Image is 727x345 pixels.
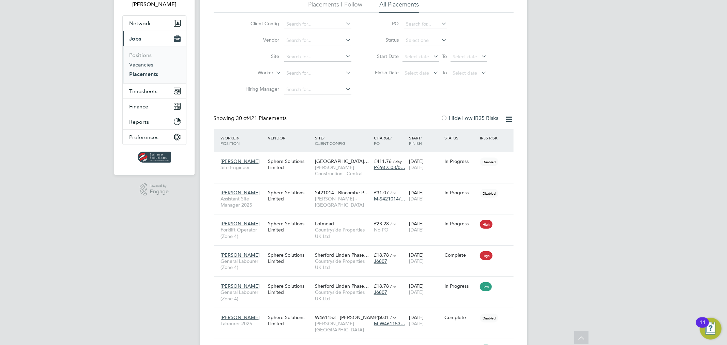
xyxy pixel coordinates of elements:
div: [DATE] [407,311,443,330]
a: [PERSON_NAME]General Labourer (Zone 4)Sphere Solutions LimitedSherford Linden Phase…Countryside P... [219,248,514,254]
span: Select date [405,54,429,60]
span: £19.01 [374,314,389,320]
span: / Finish [409,135,422,146]
span: General Labourer (Zone 4) [221,258,264,270]
span: [DATE] [409,227,424,233]
span: [DATE] [409,196,424,202]
div: [DATE] [407,186,443,205]
span: Assistant Site Manager 2025 [221,196,264,208]
span: Engage [150,189,169,195]
span: General Labourer (Zone 4) [221,289,264,301]
span: Jobs [130,35,141,42]
div: Worker [219,132,266,149]
label: Status [368,37,399,43]
div: [DATE] [407,249,443,268]
a: [PERSON_NAME]Assistant Site Manager 2025Sphere Solutions LimitedS421014 - Bincombe P…[PERSON_NAME... [219,186,514,192]
span: Countryside Properties UK Ltd [315,227,370,239]
span: Preferences [130,134,159,140]
span: [PERSON_NAME] - [GEOGRAPHIC_DATA] [315,196,370,208]
span: W461153 - [PERSON_NAME]… [315,314,384,320]
button: Timesheets [123,84,186,99]
span: No PO [374,227,389,233]
span: [DATE] [409,164,424,170]
span: [DATE] [409,258,424,264]
div: Sphere Solutions Limited [266,249,313,268]
span: £18.78 [374,283,389,289]
span: Site Engineer [221,164,264,170]
input: Search for... [284,85,351,94]
input: Search for... [284,19,351,29]
span: [PERSON_NAME] [221,252,260,258]
div: In Progress [444,283,476,289]
div: [DATE] [407,155,443,174]
a: Go to home page [122,152,186,163]
span: Forklift Operator (Zone 4) [221,227,264,239]
a: [PERSON_NAME]Forklift Operator (Zone 4)Sphere Solutions LimitedLotmeadCountryside Properties UK L... [219,217,514,223]
span: Powered by [150,183,169,189]
span: Low [480,282,492,291]
button: Preferences [123,130,186,145]
label: Finish Date [368,70,399,76]
span: High [480,251,493,260]
span: £31.07 [374,190,389,196]
span: High [480,220,493,229]
span: / Position [221,135,240,146]
span: Lotmead [315,221,334,227]
span: Select date [453,70,478,76]
span: [DATE] [409,289,424,295]
span: Select date [453,54,478,60]
span: 421 Placements [236,115,287,122]
div: Start [407,132,443,149]
div: Vendor [266,132,313,144]
span: [PERSON_NAME] [221,221,260,227]
li: Placements I Follow [308,0,362,13]
a: [PERSON_NAME]Labourer 2025Sphere Solutions LimitedW461153 - [PERSON_NAME]…[PERSON_NAME] - [GEOGRA... [219,311,514,316]
li: All Placements [379,0,419,13]
span: [PERSON_NAME] [221,314,260,320]
a: [PERSON_NAME]Site EngineerSphere Solutions Limited[GEOGRAPHIC_DATA]…[PERSON_NAME] Construction - ... [219,154,514,160]
button: Network [123,16,186,31]
label: Hiring Manager [240,86,279,92]
div: Complete [444,252,476,258]
div: [DATE] [407,280,443,299]
div: 11 [699,322,706,331]
span: [PERSON_NAME] [221,158,260,164]
span: / day [393,159,402,164]
span: £18.78 [374,252,389,258]
span: Network [130,20,151,27]
a: Placements [130,71,158,77]
label: Site [240,53,279,59]
span: Labourer 2025 [221,320,264,327]
span: Countryside Properties UK Ltd [315,289,370,301]
span: M-W461153… [374,320,405,327]
div: Showing [214,115,288,122]
span: Sherford Linden Phase… [315,252,369,258]
input: Search for... [284,52,351,62]
div: In Progress [444,190,476,196]
div: Sphere Solutions Limited [266,186,313,205]
span: Disabled [480,314,498,322]
span: / hr [390,315,396,320]
span: J6807 [374,258,387,264]
label: PO [368,20,399,27]
div: Sphere Solutions Limited [266,155,313,174]
span: Sherford Linden Phase… [315,283,369,289]
div: Sphere Solutions Limited [266,280,313,299]
label: Worker [234,70,274,76]
div: Complete [444,314,476,320]
div: IR35 Risk [478,132,502,144]
div: Charge [372,132,408,149]
span: [PERSON_NAME] [221,190,260,196]
span: To [440,68,449,77]
span: Select date [405,70,429,76]
span: [PERSON_NAME] Construction - Central [315,164,370,177]
span: £411.76 [374,158,392,164]
label: Vendor [240,37,279,43]
input: Search for... [404,19,447,29]
input: Search for... [284,36,351,45]
button: Reports [123,114,186,129]
span: Disabled [480,157,498,166]
span: / hr [390,221,396,226]
div: [DATE] [407,217,443,236]
span: / Client Config [315,135,345,146]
